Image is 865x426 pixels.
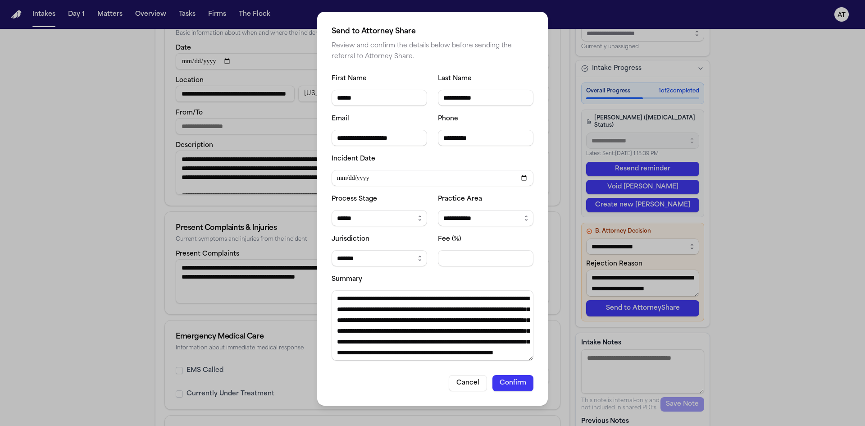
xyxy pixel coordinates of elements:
label: Phone [438,115,458,122]
label: Jurisdiction [332,236,369,243]
label: Email [332,115,349,122]
label: Fee (%) [438,236,461,243]
p: Review and confirm the details below before sending the referral to Attorney Share. [332,41,533,62]
h2: Send to Attorney Share [332,26,533,37]
label: Incident Date [332,156,375,162]
label: Summary [332,276,362,283]
label: Practice Area [438,196,482,202]
label: First Name [332,75,367,82]
label: Last Name [438,75,472,82]
button: Confirm [492,375,533,391]
button: Cancel [449,375,487,391]
label: Process Stage [332,196,377,202]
